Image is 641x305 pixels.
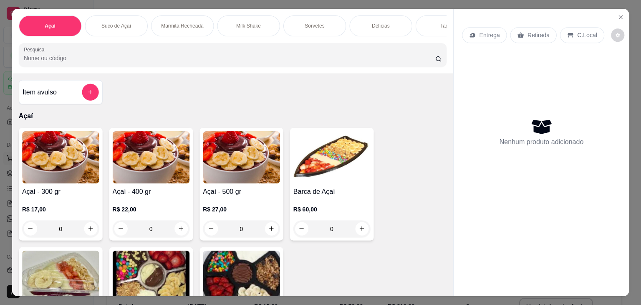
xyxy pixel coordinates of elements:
[293,187,371,197] h4: Barca de Açaí
[203,251,280,303] img: product-image
[293,131,371,183] img: product-image
[203,205,280,213] p: R$ 27,00
[112,187,189,197] h4: Açaí - 400 gr
[22,205,99,213] p: R$ 17,00
[614,10,627,24] button: Close
[112,205,189,213] p: R$ 22,00
[372,23,390,29] p: Delícias
[611,28,624,42] button: decrease-product-quantity
[527,31,550,39] p: Retirada
[22,187,99,197] h4: Açaí - 300 gr
[101,23,131,29] p: Suco de Açaí
[112,251,189,303] img: product-image
[45,23,55,29] p: Açaí
[82,84,98,100] button: add-separate-item
[236,23,261,29] p: Milk Shake
[203,131,280,183] img: product-image
[499,137,583,147] p: Nenhum produto adicionado
[293,205,371,213] p: R$ 60,00
[161,23,204,29] p: Marmita Recheada
[23,87,57,97] h4: Item avulso
[203,187,280,197] h4: Açaí - 500 gr
[479,31,500,39] p: Entrega
[440,23,453,29] p: Taças
[305,23,324,29] p: Sorvetes
[22,251,99,303] img: product-image
[577,31,597,39] p: C.Local
[24,46,47,53] label: Pesquisa
[112,131,189,183] img: product-image
[22,131,99,183] img: product-image
[19,111,447,121] p: Açaí
[24,54,435,62] input: Pesquisa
